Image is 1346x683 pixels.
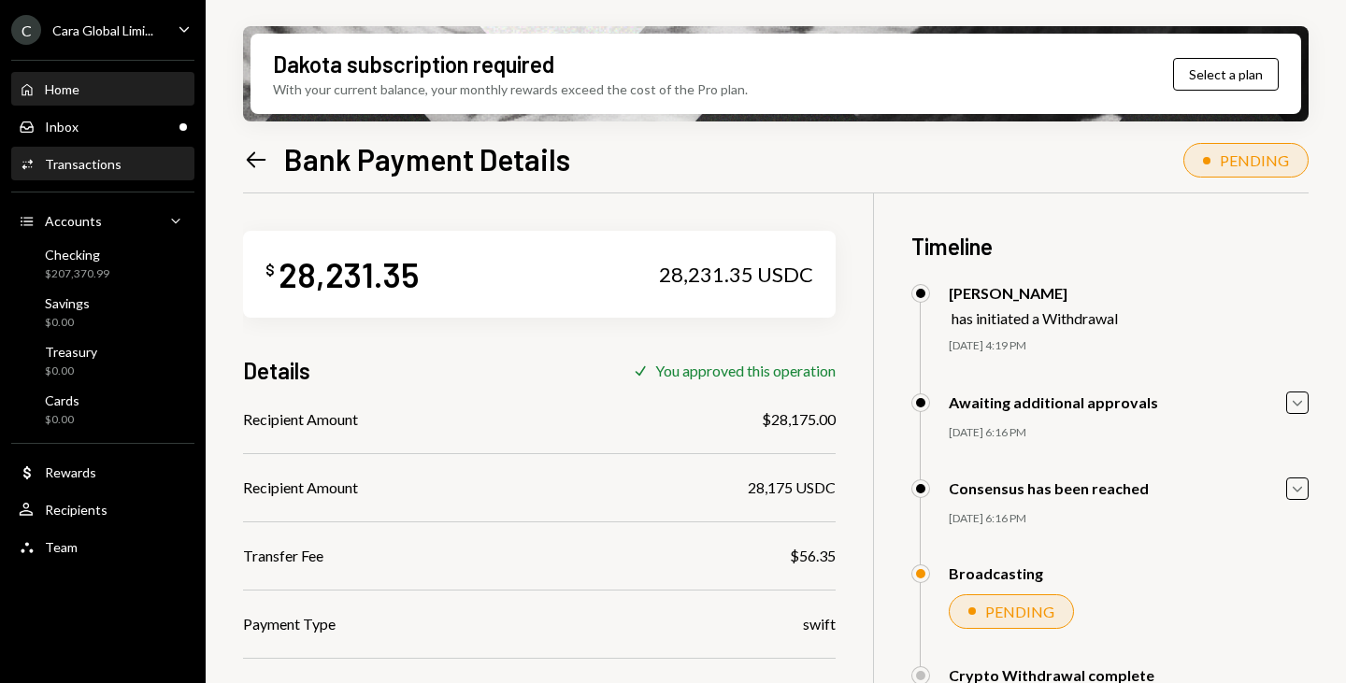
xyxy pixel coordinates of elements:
div: Checking [45,247,109,263]
a: Accounts [11,204,194,237]
div: $207,370.99 [45,266,109,282]
div: [DATE] 4:19 PM [949,338,1309,354]
div: Rewards [45,464,96,480]
a: Recipients [11,492,194,526]
a: Rewards [11,455,194,489]
div: Transactions [45,156,122,172]
div: $28,175.00 [762,408,836,431]
h3: Timeline [911,231,1309,262]
a: Team [11,530,194,563]
div: $56.35 [790,545,836,567]
div: [DATE] 6:16 PM [949,425,1309,441]
div: With your current balance, your monthly rewards exceed the cost of the Pro plan. [273,79,748,99]
div: Savings [45,295,90,311]
div: PENDING [1220,151,1289,169]
div: $ [265,261,275,279]
a: Treasury$0.00 [11,338,194,383]
div: Recipients [45,502,107,518]
a: Cards$0.00 [11,387,194,432]
h1: Bank Payment Details [284,140,570,178]
div: C [11,15,41,45]
div: swift [803,613,836,635]
button: Select a plan [1173,58,1279,91]
div: 28,231.35 [279,253,419,295]
div: $0.00 [45,363,97,379]
div: Consensus has been reached [949,479,1149,497]
a: Inbox [11,109,194,143]
a: Home [11,72,194,106]
div: $0.00 [45,412,79,428]
div: Cara Global Limi... [52,22,153,38]
a: Transactions [11,147,194,180]
div: Awaiting additional approvals [949,393,1158,411]
div: has initiated a Withdrawal [952,309,1118,327]
div: Inbox [45,119,79,135]
div: Recipient Amount [243,408,358,431]
div: Payment Type [243,613,336,635]
h3: Details [243,355,310,386]
div: PENDING [985,603,1054,620]
div: Cards [45,392,79,408]
div: Team [45,539,78,555]
div: Broadcasting [949,564,1043,582]
div: 28,231.35 USDC [659,262,813,288]
a: Savings$0.00 [11,290,194,334]
div: 28,175 USDC [748,477,836,499]
div: Accounts [45,213,102,229]
div: [PERSON_NAME] [949,284,1118,302]
div: You approved this operation [655,362,836,379]
div: Transfer Fee [243,545,323,567]
div: Treasury [45,344,97,360]
div: Home [45,81,79,97]
div: $0.00 [45,315,90,331]
div: Recipient Amount [243,477,358,499]
a: Checking$207,370.99 [11,241,194,286]
div: Dakota subscription required [273,49,554,79]
div: [DATE] 6:16 PM [949,511,1309,527]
